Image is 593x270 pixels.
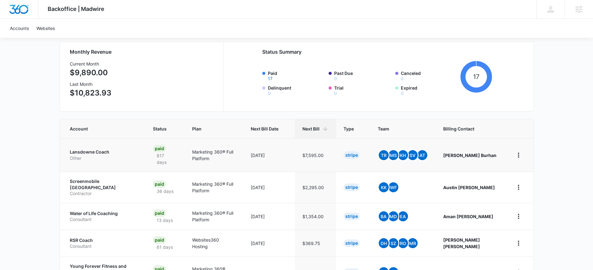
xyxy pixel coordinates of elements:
p: 817 days [153,152,177,165]
label: Paid [268,70,325,81]
td: $2,295.00 [295,172,336,203]
span: Account [70,125,129,132]
span: Next Bill [302,125,320,132]
td: [DATE] [243,230,295,257]
button: home [514,211,524,221]
p: Consultant [70,243,138,249]
div: Stripe [344,213,360,220]
span: EA [398,211,408,221]
span: MD [388,211,398,221]
span: BA [379,211,389,221]
p: RSR Coach [70,237,138,243]
a: Accounts [6,19,33,38]
span: KK [379,182,389,192]
div: Paid [153,180,166,188]
p: Websites360 Hosting [192,237,236,250]
a: RSR CoachConsultant [70,237,138,249]
strong: Aman [PERSON_NAME] [443,214,493,219]
td: $369.75 [295,230,336,257]
a: Websites [33,19,59,38]
td: $7,595.00 [295,138,336,172]
span: Type [344,125,354,132]
strong: [PERSON_NAME] Burhan [443,153,496,158]
span: SZ [388,238,398,248]
p: 36 days [153,188,177,194]
p: Other [70,155,138,161]
span: WF [388,182,398,192]
span: MS [388,150,398,160]
button: home [514,182,524,192]
button: Paid [268,76,273,81]
span: Plan [192,125,236,132]
a: Lansdowne CoachOther [70,149,138,161]
label: Past Due [334,70,391,81]
p: Water of Life Coaching [70,210,138,217]
div: Paid [153,145,166,152]
h2: Monthly Revenue [70,48,216,56]
h3: Last Month [70,81,111,87]
span: KH [398,150,408,160]
p: $9,890.00 [70,67,111,78]
span: AT [417,150,427,160]
div: Paid [153,209,166,217]
td: [DATE] [243,203,295,230]
span: Billing Contact [443,125,499,132]
span: RO [398,238,408,248]
h2: Status Summary [262,48,492,56]
p: $10,823.93 [70,87,111,99]
span: MR [408,238,418,248]
label: Delinquent [268,85,325,96]
div: Stripe [344,239,360,247]
h3: Current Month [70,61,111,67]
button: home [514,150,524,160]
p: Consultant [70,216,138,223]
span: Status [153,125,168,132]
span: Team [378,125,419,132]
button: home [514,238,524,248]
div: Stripe [344,184,360,191]
span: TR [379,150,389,160]
p: Marketing 360® Full Platform [192,181,236,194]
span: Backoffice | Madwire [48,6,104,12]
label: Expired [401,85,458,96]
p: 13 days [153,217,177,223]
strong: Austin [PERSON_NAME] [443,185,495,190]
p: 61 days [153,244,177,250]
p: Lansdowne Coach [70,149,138,155]
a: Screenmobile [GEOGRAPHIC_DATA]Contractor [70,178,138,197]
p: Contractor [70,190,138,197]
td: [DATE] [243,138,295,172]
p: Marketing 360® Full Platform [192,210,236,223]
a: Water of Life CoachingConsultant [70,210,138,223]
tspan: 17 [473,73,480,81]
span: Next Bill Date [251,125,278,132]
label: Canceled [401,70,458,81]
span: DH [379,238,389,248]
td: $1,354.00 [295,203,336,230]
strong: [PERSON_NAME] [PERSON_NAME] [443,237,480,249]
div: Stripe [344,151,360,159]
p: Marketing 360® Full Platform [192,149,236,162]
label: Trial [334,85,391,96]
span: SV [408,150,418,160]
div: Paid [153,236,166,244]
td: [DATE] [243,172,295,203]
p: Screenmobile [GEOGRAPHIC_DATA] [70,178,138,190]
